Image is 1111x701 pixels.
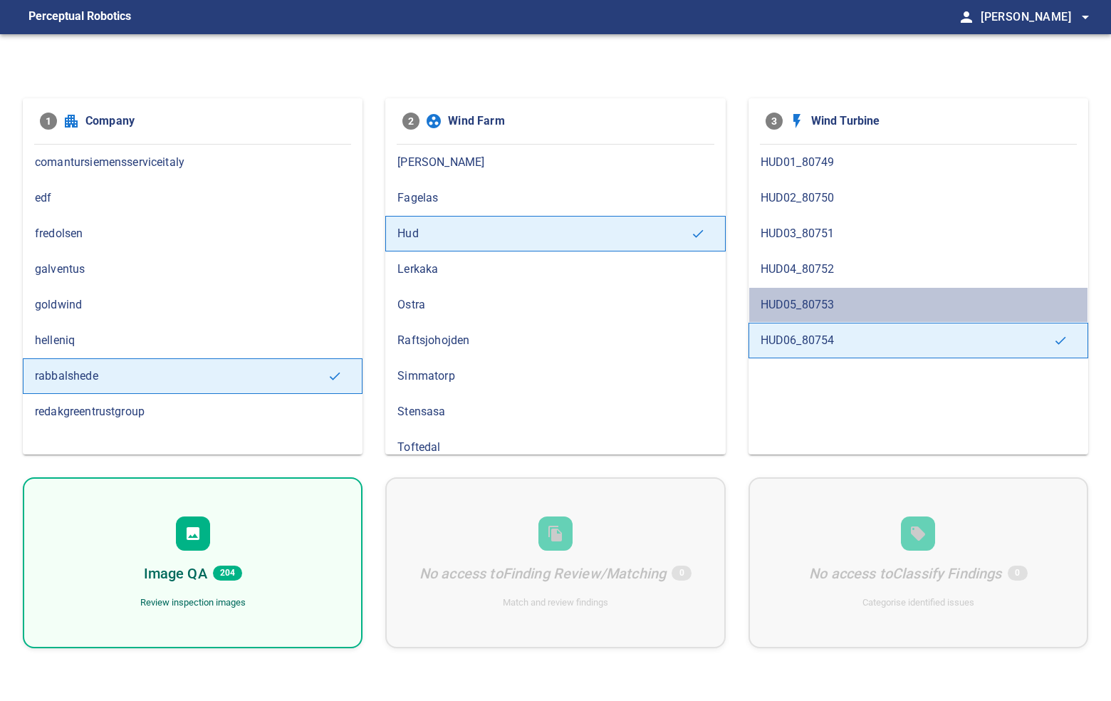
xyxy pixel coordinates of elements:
span: galventus [35,261,350,278]
span: redakgreentrustgroup [35,403,350,420]
span: rabbalshede [35,368,328,385]
div: HUD02_80750 [749,180,1088,216]
div: galventus [23,251,362,287]
span: helleniq [35,332,350,349]
span: goldwind [35,296,350,313]
span: Company [85,113,345,130]
span: 3 [766,113,783,130]
span: 2 [402,113,419,130]
span: Fagelas [397,189,713,207]
span: Wind Turbine [811,113,1071,130]
div: HUD04_80752 [749,251,1088,287]
div: Hud [385,216,725,251]
div: HUD06_80754 [749,323,1088,358]
span: HUD06_80754 [761,332,1053,349]
span: [PERSON_NAME] [981,7,1094,27]
div: HUD01_80749 [749,145,1088,180]
span: comantursiemensserviceitaly [35,154,350,171]
h6: Image QA [144,562,207,585]
div: Fagelas [385,180,725,216]
span: 204 [213,566,242,581]
span: HUD05_80753 [761,296,1076,313]
div: Simmatorp [385,358,725,394]
span: Simmatorp [397,368,713,385]
span: arrow_drop_down [1077,9,1094,26]
div: Toftedal [385,430,725,465]
span: HUD01_80749 [761,154,1076,171]
span: Lerkaka [397,261,713,278]
span: Ostra [397,296,713,313]
div: [PERSON_NAME] [385,145,725,180]
div: Raftsjohojden [385,323,725,358]
div: goldwind [23,287,362,323]
div: Stensasa [385,394,725,430]
span: HUD03_80751 [761,225,1076,242]
span: Raftsjohojden [397,332,713,349]
div: Lerkaka [385,251,725,287]
div: redakgreentrustgroup [23,394,362,430]
div: edf [23,180,362,216]
span: fredolsen [35,225,350,242]
div: rabbalshede [23,358,362,394]
button: [PERSON_NAME] [975,3,1094,31]
div: HUD05_80753 [749,287,1088,323]
div: fredolsen [23,216,362,251]
span: Stensasa [397,403,713,420]
div: Ostra [385,287,725,323]
div: helleniq [23,323,362,358]
span: edf [35,189,350,207]
span: Wind Farm [448,113,708,130]
div: Review inspection images [140,596,246,610]
span: [PERSON_NAME] [397,154,713,171]
span: person [958,9,975,26]
span: Toftedal [397,439,713,456]
div: HUD03_80751 [749,216,1088,251]
figcaption: Perceptual Robotics [28,6,131,28]
span: HUD02_80750 [761,189,1076,207]
span: HUD04_80752 [761,261,1076,278]
div: Image QA204Review inspection images [23,477,362,648]
span: Hud [397,225,690,242]
div: comantursiemensserviceitaly [23,145,362,180]
span: 1 [40,113,57,130]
